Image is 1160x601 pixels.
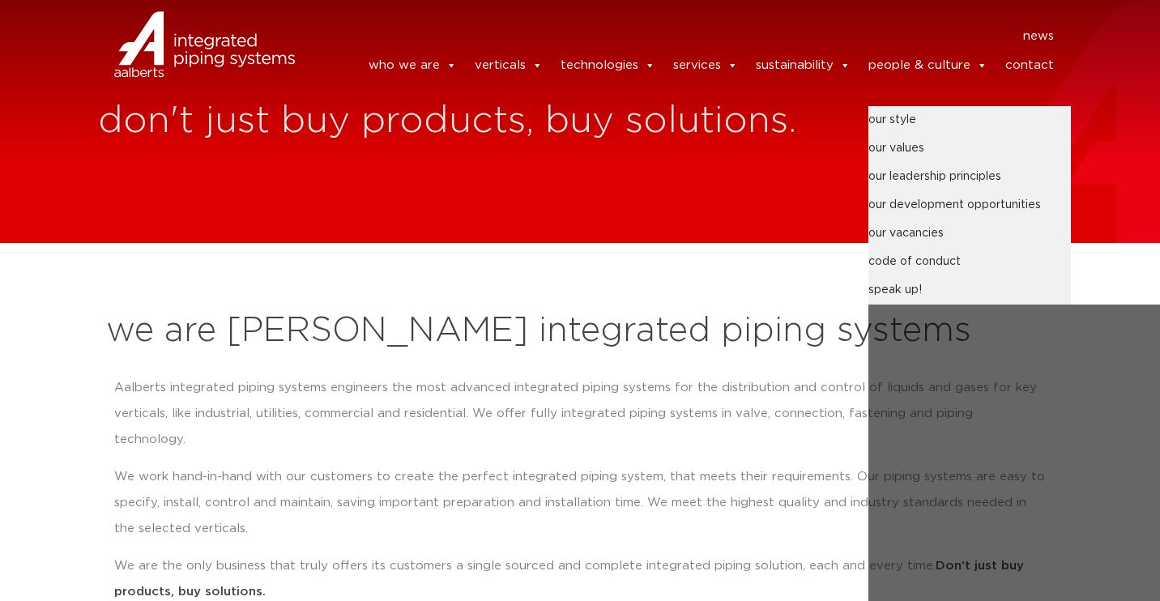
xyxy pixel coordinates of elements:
[318,23,1054,49] nav: Menu
[868,49,987,82] a: people & culture
[868,191,1071,220] a: our development opportunities
[106,312,1054,351] h2: we are [PERSON_NAME] integrated piping systems
[868,134,1071,163] a: our values
[868,276,1071,305] a: speak up!
[1023,23,1054,49] a: news
[868,220,1071,248] a: our vacancies
[868,248,1071,276] a: code of conduct
[1005,49,1054,82] a: contact
[369,49,457,82] a: who we are
[561,49,655,82] a: technologies
[114,375,1046,453] p: Aalberts integrated piping systems engineers the most advanced integrated piping systems for the ...
[673,49,738,82] a: services
[868,106,1071,134] a: our style
[868,163,1071,191] a: our leadership principles
[756,49,851,82] a: sustainability
[475,49,543,82] a: verticals
[114,464,1046,542] p: We work hand-in-hand with our customers to create the perfect integrated piping system, that meet...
